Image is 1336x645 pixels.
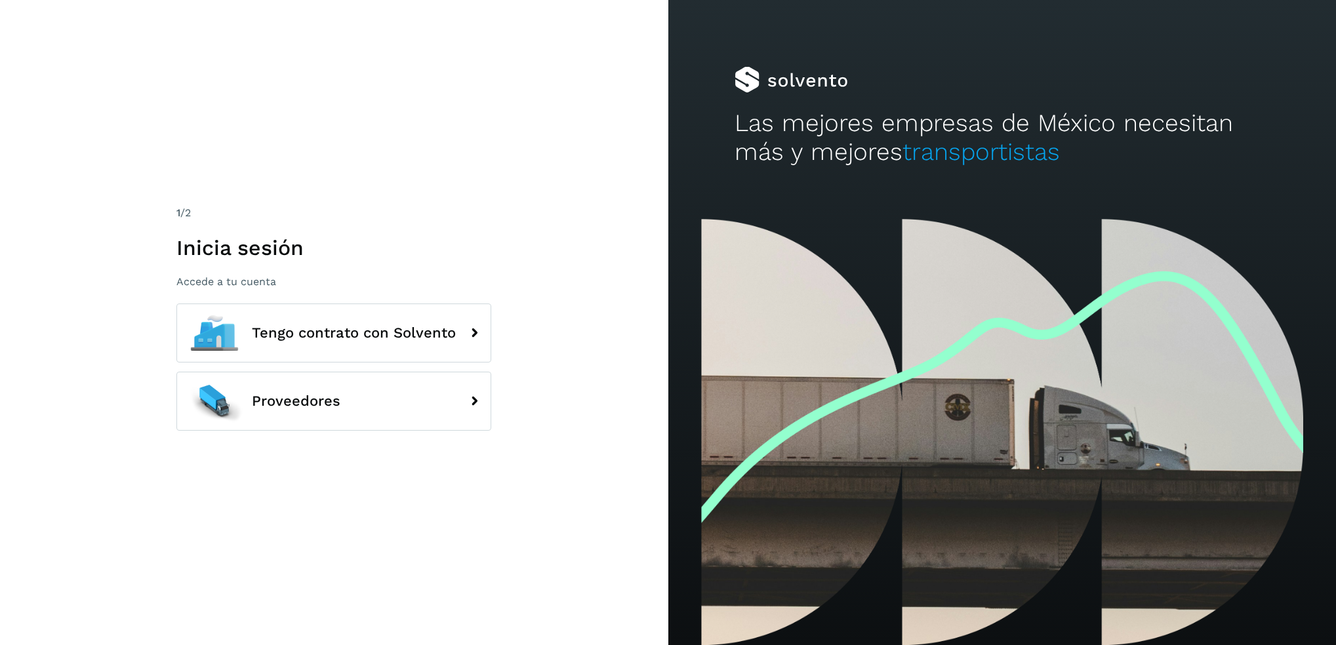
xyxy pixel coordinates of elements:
[176,205,491,221] div: /2
[902,138,1060,166] span: transportistas
[176,206,180,219] span: 1
[252,393,340,409] span: Proveedores
[176,303,491,362] button: Tengo contrato con Solvento
[735,109,1269,167] h2: Las mejores empresas de México necesitan más y mejores
[176,275,491,288] p: Accede a tu cuenta
[176,235,491,260] h1: Inicia sesión
[176,372,491,431] button: Proveedores
[252,325,456,341] span: Tengo contrato con Solvento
